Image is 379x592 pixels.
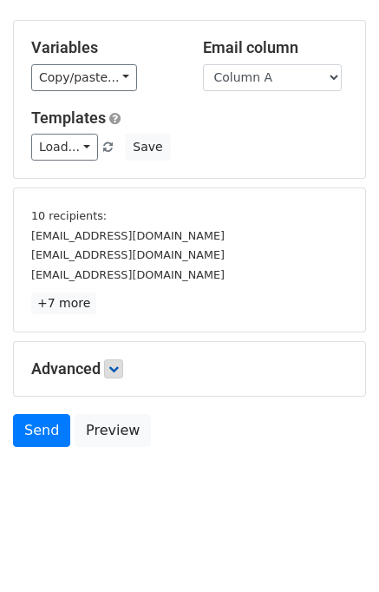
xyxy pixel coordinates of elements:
[31,134,98,161] a: Load...
[31,268,225,281] small: [EMAIL_ADDRESS][DOMAIN_NAME]
[125,134,170,161] button: Save
[31,248,225,261] small: [EMAIL_ADDRESS][DOMAIN_NAME]
[31,359,348,378] h5: Advanced
[31,229,225,242] small: [EMAIL_ADDRESS][DOMAIN_NAME]
[31,38,177,57] h5: Variables
[31,64,137,91] a: Copy/paste...
[13,414,70,447] a: Send
[31,293,96,314] a: +7 more
[203,38,349,57] h5: Email column
[31,109,106,127] a: Templates
[31,209,107,222] small: 10 recipients:
[292,509,379,592] iframe: Chat Widget
[75,414,151,447] a: Preview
